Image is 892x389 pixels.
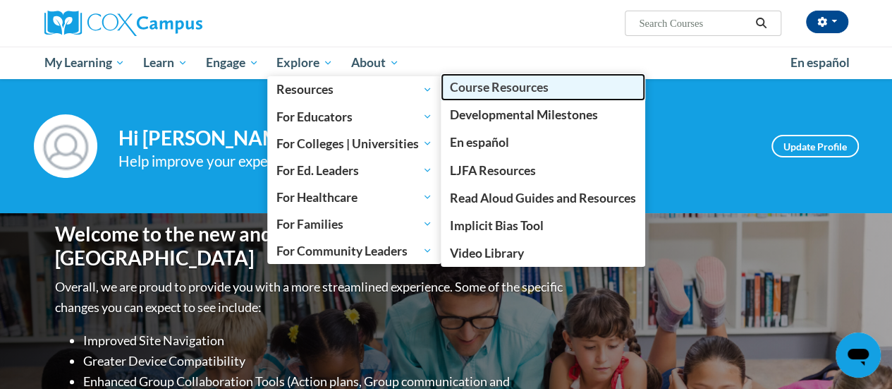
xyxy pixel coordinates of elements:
span: About [351,54,399,71]
span: Read Aloud Guides and Resources [450,191,636,205]
img: Profile Image [34,114,97,178]
a: For Colleges | Universities [267,130,441,157]
li: Greater Device Compatibility [83,351,566,371]
a: For Families [267,210,441,237]
a: For Educators [267,103,441,130]
li: Improved Site Navigation [83,330,566,351]
a: Cox Campus [44,11,298,36]
span: Implicit Bias Tool [450,218,544,233]
div: Help improve your experience by keeping your profile up to date. [118,150,750,173]
img: Cox Campus [44,11,202,36]
h1: Welcome to the new and improved [PERSON_NAME][GEOGRAPHIC_DATA] [55,222,566,270]
a: For Healthcare [267,184,441,210]
span: Resources [276,81,432,98]
span: For Healthcare [276,188,432,205]
a: Resources [267,76,441,103]
a: For Ed. Leaders [267,157,441,184]
span: Learn [143,54,188,71]
span: Video Library [450,246,524,261]
a: For Community Leaders [267,237,441,264]
p: Overall, we are proud to provide you with a more streamlined experience. Some of the specific cha... [55,277,566,318]
a: Engage [197,47,268,79]
div: Main menu [34,47,859,79]
span: My Learning [44,54,125,71]
a: LJFA Resources [441,157,645,184]
span: Engage [206,54,259,71]
a: Implicit Bias Tool [441,212,645,239]
span: En español [790,55,850,70]
span: En español [450,135,509,150]
span: For Educators [276,108,432,125]
span: Explore [276,54,333,71]
button: Search [750,15,771,32]
a: Developmental Milestones [441,101,645,128]
a: Explore [267,47,342,79]
a: My Learning [35,47,135,79]
input: Search Courses [637,15,750,32]
a: Read Aloud Guides and Resources [441,184,645,212]
a: En español [441,128,645,156]
h4: Hi [PERSON_NAME]! Take a minute to review your profile. [118,126,750,150]
span: For Colleges | Universities [276,135,432,152]
span: For Community Leaders [276,242,432,259]
span: LJFA Resources [450,163,536,178]
a: Learn [134,47,197,79]
span: Course Resources [450,80,549,95]
a: Course Resources [441,73,645,101]
iframe: Button to launch messaging window [836,333,881,378]
span: For Ed. Leaders [276,162,432,179]
a: Update Profile [771,135,859,157]
button: Account Settings [806,11,848,33]
span: Developmental Milestones [450,107,598,122]
span: For Families [276,215,432,232]
a: Video Library [441,239,645,267]
a: En español [781,48,859,78]
a: About [342,47,408,79]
